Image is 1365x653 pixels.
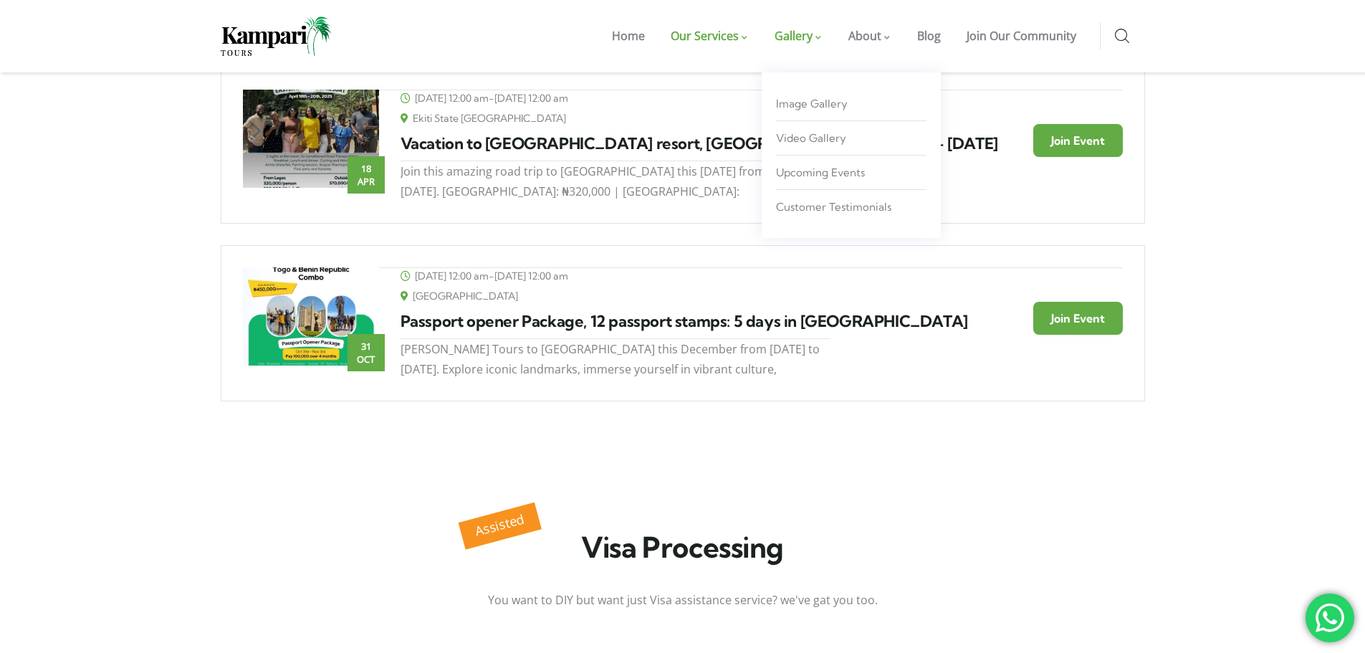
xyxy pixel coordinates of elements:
[776,159,926,186] a: Upcoming Events
[848,28,881,44] span: About
[967,28,1076,44] span: Join Our Community
[348,162,385,175] div: 18
[1051,311,1105,325] span: Join Event
[581,530,783,565] span: Visa Processing
[348,340,385,353] div: 31
[401,133,998,153] a: Vacation to [GEOGRAPHIC_DATA] resort, [GEOGRAPHIC_DATA]: [DATE] – [DATE]
[1051,133,1105,148] span: Join Event
[243,267,379,366] img: Togo and Benin Rep October 2024
[415,92,489,105] span: [DATE] 12:00 am
[776,200,891,214] span: Customer Testimonials
[494,270,568,282] span: [DATE] 12:00 am
[488,576,878,611] div: You want to DIY but want just Visa assistance service? we've gat you too.
[348,175,385,188] div: Apr
[401,112,566,125] span: Ekiti State [GEOGRAPHIC_DATA]
[1306,594,1354,642] div: 'Chat
[221,16,332,56] img: Home
[776,194,926,220] a: Customer Testimonials
[776,166,865,179] span: Upcoming Events
[494,92,568,105] span: [DATE] 12:00 am
[401,267,568,285] span: -
[401,161,830,201] div: Join this amazing road trip to [GEOGRAPHIC_DATA] this [DATE] from [DATE] – [DATE]. [GEOGRAPHIC_DA...
[415,270,489,282] span: [DATE] 12:00 am
[348,353,385,366] div: Oct
[473,510,526,540] span: Assisted
[1033,124,1123,157] a: Join Event
[775,28,813,44] span: Gallery
[671,28,739,44] span: Our Services
[401,90,568,107] span: -
[776,97,848,110] span: Image Gallery
[1033,302,1123,335] a: Join Event
[776,125,926,151] a: Video Gallery
[401,290,518,302] span: [GEOGRAPHIC_DATA]
[401,311,968,331] a: Passport opener Package, 12 passport stamps: 5 days in [GEOGRAPHIC_DATA]
[917,28,941,44] span: Blog
[612,28,645,44] span: Home
[776,131,846,145] span: Video Gallery
[401,338,830,379] div: [PERSON_NAME] Tours to [GEOGRAPHIC_DATA] this December from [DATE] to [DATE]. Explore iconic land...
[776,90,926,117] a: Image Gallery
